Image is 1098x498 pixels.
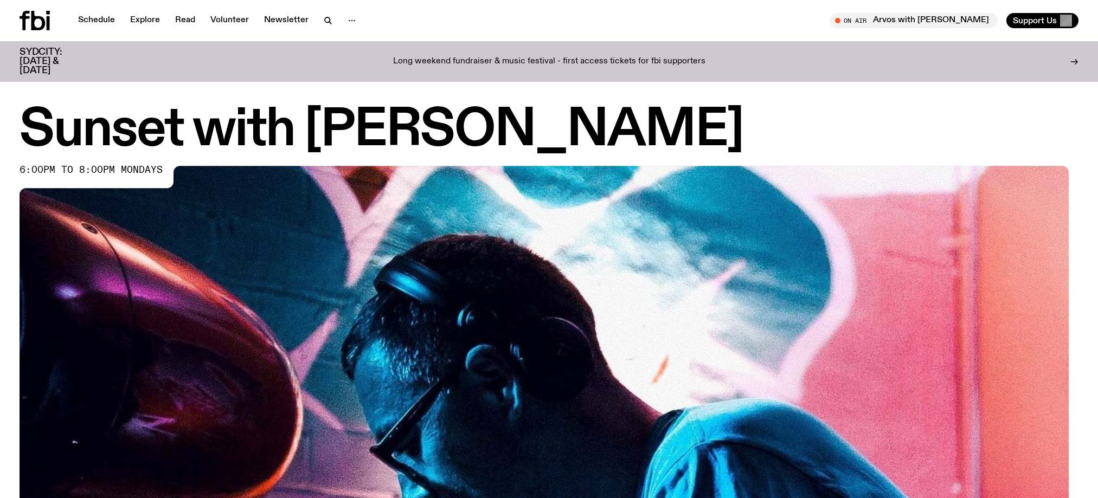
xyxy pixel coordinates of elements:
span: 6:00pm to 8:00pm mondays [20,166,163,174]
a: Explore [124,13,166,28]
button: Support Us [1006,13,1078,28]
a: Read [169,13,202,28]
a: Volunteer [204,13,255,28]
a: Newsletter [258,13,315,28]
button: On AirArvos with [PERSON_NAME] [830,13,998,28]
p: Long weekend fundraiser & music festival - first access tickets for fbi supporters [393,57,705,67]
span: Support Us [1013,16,1057,25]
a: Schedule [72,13,121,28]
h3: SYDCITY: [DATE] & [DATE] [20,48,89,75]
h1: Sunset with [PERSON_NAME] [20,106,1078,155]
